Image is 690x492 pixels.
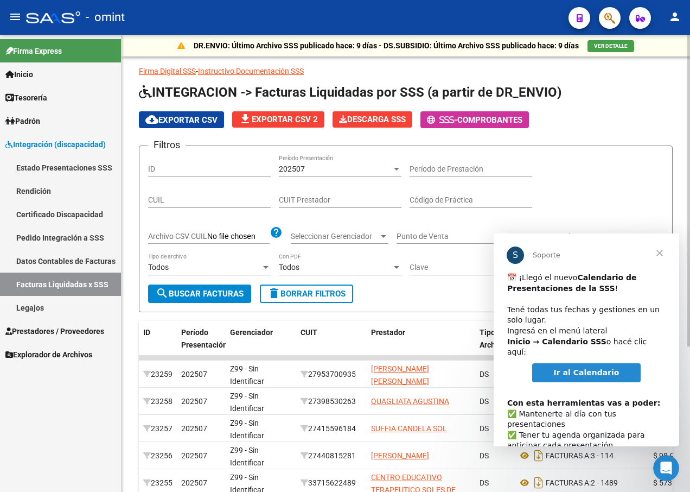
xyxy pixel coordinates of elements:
[480,424,489,433] span: DS
[177,321,226,369] datatable-header-cell: Período Presentación
[480,397,489,406] span: DS
[427,115,457,125] span: -
[230,364,264,386] span: Z99 - Sin Identificar
[532,474,546,491] i: Descargar documento
[143,368,173,381] div: 23259
[367,321,475,369] datatable-header-cell: Prestador
[475,321,513,369] datatable-header-cell: Tipo Archivo
[594,43,628,49] span: VER DETALLE
[494,234,679,446] iframe: Intercom live chat mensaje
[148,285,251,303] button: Buscar Facturas
[291,232,379,241] span: Seleccionar Gerenciador
[5,115,40,127] span: Padrón
[480,328,506,349] span: Tipo Archivo
[301,368,362,381] div: 27953700935
[587,40,634,52] button: VER DETALLE
[143,450,173,462] div: 23256
[5,349,92,361] span: Explorador de Archivos
[371,397,449,406] span: QUAGLIATA AGUSTINA
[480,451,489,460] span: DS
[532,447,546,464] i: Descargar documento
[139,65,673,77] p: -
[279,165,305,173] span: 202507
[5,68,33,80] span: Inicio
[139,321,177,369] datatable-header-cell: ID
[371,364,429,386] span: [PERSON_NAME] [PERSON_NAME]
[86,5,125,29] span: - omint
[207,232,270,242] input: Archivo CSV CUIL
[333,111,412,128] app-download-masive: Descarga masiva de comprobantes (adjuntos)
[5,45,62,57] span: Firma Express
[420,111,529,128] button: -Comprobantes
[232,111,324,128] button: Exportar CSV 2
[301,395,362,408] div: 27398530263
[139,85,561,100] span: INTEGRACION -> Facturas Liquidadas por SSS (a partir de DR_ENVIO)
[457,115,522,125] span: Comprobantes
[181,370,207,379] span: 202507
[239,115,318,124] span: Exportar CSV 2
[333,111,412,128] button: Descarga SSS
[339,115,406,124] span: Descarga SSS
[5,138,106,150] span: Integración (discapacidad)
[301,422,362,435] div: 27415596184
[14,154,172,292] div: ​✅ Mantenerte al día con tus presentaciones ✅ Tener tu agenda organizada para anticipar cada pres...
[653,455,679,481] iframe: Intercom live chat
[156,287,169,300] mat-icon: search
[301,477,362,489] div: 33715622489
[267,289,346,299] span: Borrar Filtros
[14,165,167,174] b: Con esta herramientas vas a poder:
[301,328,317,337] span: CUIT
[230,419,264,440] span: Z99 - Sin Identificar
[143,395,173,408] div: 23258
[230,328,273,337] span: Gerenciador
[371,424,447,433] span: SUFFIA CANDELA SOL
[480,478,489,487] span: DS
[230,392,264,413] span: Z99 - Sin Identificar
[143,422,173,435] div: 23257
[139,67,196,75] a: Firma Digital SSS
[517,474,644,491] div: 2 - 1489
[198,67,304,75] a: Instructivo Documentación SSS
[9,10,22,23] mat-icon: menu
[181,328,227,349] span: Período Presentación
[260,285,353,303] button: Borrar Filtros
[371,328,405,337] span: Prestador
[148,232,207,241] span: Archivo CSV CUIL
[139,111,224,128] button: Exportar CSV
[546,451,591,460] span: FACTURAS A:
[143,477,173,489] div: 23255
[145,115,218,125] span: Exportar CSV
[668,10,681,23] mat-icon: person
[194,40,579,52] p: DR.ENVIO: Último Archivo SSS publicado hace: 9 días - DS.SUBSIDIO: Último Archivo SSS publicado h...
[546,478,591,487] span: FACTURAS A:
[226,321,296,369] datatable-header-cell: Gerenciador
[148,137,186,153] h3: Filtros
[145,113,158,126] mat-icon: cloud_download
[181,451,207,460] span: 202507
[143,328,150,337] span: ID
[5,92,47,104] span: Tesorería
[181,424,207,433] span: 202507
[517,447,644,464] div: 3 - 114
[5,325,104,337] span: Prestadores / Proveedores
[296,321,367,369] datatable-header-cell: CUIT
[230,446,264,467] span: Z99 - Sin Identificar
[156,289,244,299] span: Buscar Facturas
[181,397,207,406] span: 202507
[301,450,362,462] div: 27440815281
[181,478,207,487] span: 202507
[279,263,299,272] span: Todos
[267,287,280,300] mat-icon: delete
[371,451,429,460] span: [PERSON_NAME]
[270,226,283,239] mat-icon: help
[480,370,489,379] span: DS
[239,112,252,125] mat-icon: file_download
[148,263,169,272] span: Todos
